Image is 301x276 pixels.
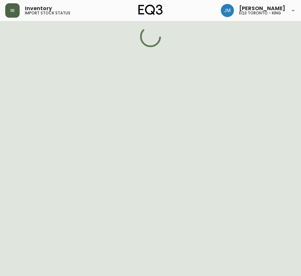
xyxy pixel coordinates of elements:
[138,5,163,15] img: logo
[25,6,52,11] span: Inventory
[25,11,70,15] h5: import stock status
[221,4,234,17] img: b88646003a19a9f750de19192e969c24
[239,11,281,15] h5: eq3 toronto - king
[239,6,285,11] span: [PERSON_NAME]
